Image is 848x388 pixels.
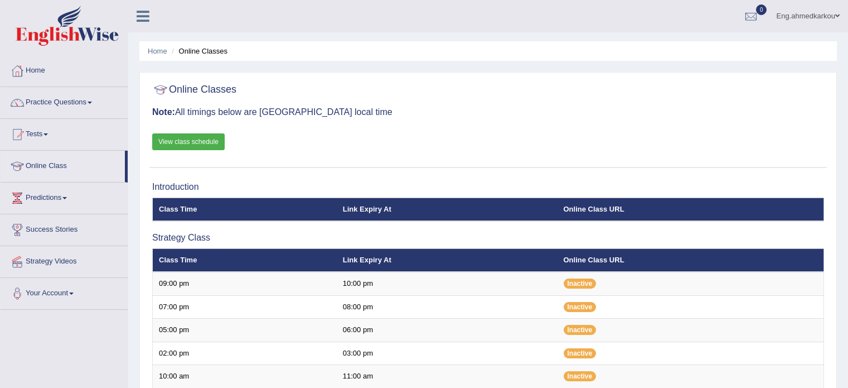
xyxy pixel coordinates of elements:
[153,198,337,221] th: Class Time
[337,295,558,319] td: 08:00 pm
[564,371,597,381] span: Inactive
[152,133,225,150] a: View class schedule
[153,295,337,319] td: 07:00 pm
[1,183,128,210] a: Predictions
[1,55,128,83] a: Home
[169,46,227,56] li: Online Classes
[152,107,824,117] h3: All timings below are [GEOGRAPHIC_DATA] local time
[152,107,175,117] b: Note:
[153,248,337,272] th: Class Time
[1,119,128,147] a: Tests
[1,246,128,274] a: Strategy Videos
[337,342,558,365] td: 03:00 pm
[756,4,767,15] span: 0
[564,325,597,335] span: Inactive
[564,348,597,358] span: Inactive
[1,214,128,242] a: Success Stories
[337,248,558,272] th: Link Expiry At
[153,272,337,295] td: 09:00 pm
[152,182,824,192] h3: Introduction
[148,47,167,55] a: Home
[152,82,236,98] h2: Online Classes
[153,319,337,342] td: 05:00 pm
[337,319,558,342] td: 06:00 pm
[558,248,824,272] th: Online Class URL
[153,342,337,365] td: 02:00 pm
[564,302,597,312] span: Inactive
[337,198,558,221] th: Link Expiry At
[558,198,824,221] th: Online Class URL
[564,279,597,289] span: Inactive
[1,151,125,179] a: Online Class
[337,272,558,295] td: 10:00 pm
[152,233,824,243] h3: Strategy Class
[1,278,128,306] a: Your Account
[1,87,128,115] a: Practice Questions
